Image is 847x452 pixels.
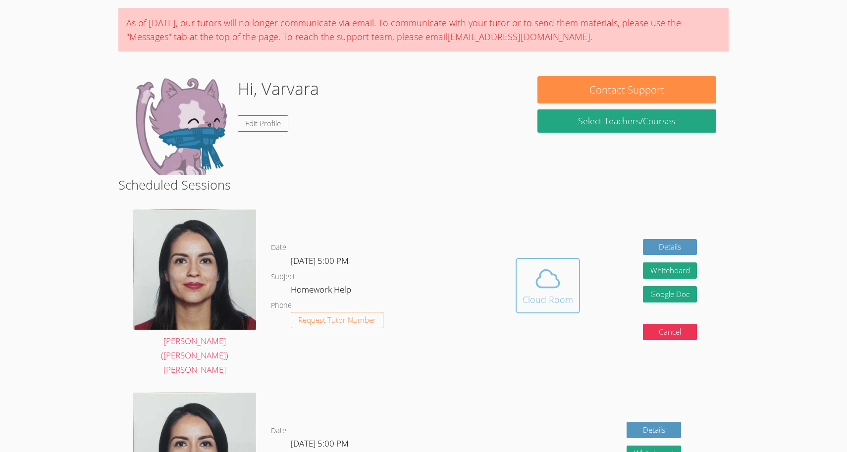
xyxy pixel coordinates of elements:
button: Whiteboard [643,262,697,279]
a: Details [627,422,681,438]
a: Google Doc [643,286,697,302]
span: Request Tutor Number [298,316,376,324]
a: Edit Profile [238,115,288,132]
span: [DATE] 5:00 PM [291,255,349,266]
img: default.png [131,76,230,175]
div: Cloud Room [523,293,573,306]
button: Contact Support [537,76,716,103]
dt: Date [271,242,286,254]
div: As of [DATE], our tutors will no longer communicate via email. To communicate with your tutor or ... [118,8,728,51]
button: Request Tutor Number [291,312,383,328]
span: [DATE] 5:00 PM [291,438,349,449]
a: [PERSON_NAME] ([PERSON_NAME]) [PERSON_NAME] [133,209,256,377]
h1: Hi, Varvara [238,76,319,101]
dt: Phone [271,300,292,312]
dt: Date [271,425,286,437]
img: picture.jpeg [133,209,256,330]
a: Select Teachers/Courses [537,109,716,133]
dd: Homework Help [291,283,353,300]
button: Cloud Room [516,258,580,313]
button: Cancel [643,324,697,340]
a: Details [643,239,697,255]
h2: Scheduled Sessions [118,175,728,194]
dt: Subject [271,271,295,283]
